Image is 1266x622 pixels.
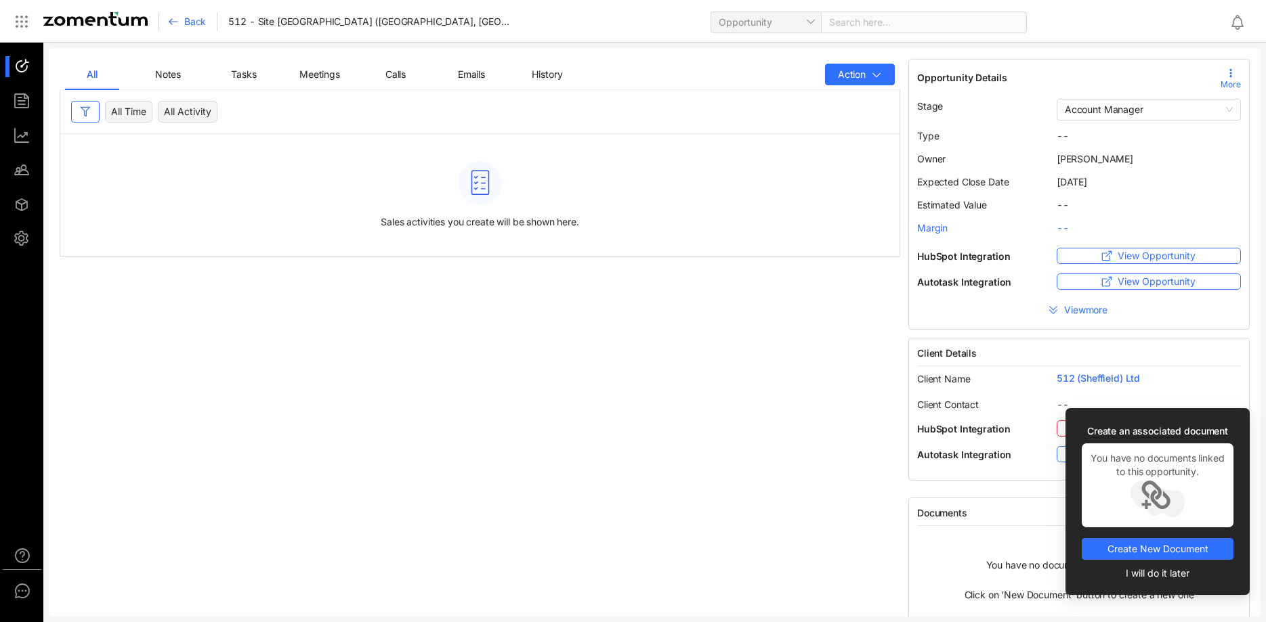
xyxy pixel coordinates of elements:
button: Create New Document [1082,538,1233,560]
span: HubSpot Integration [917,422,1046,436]
span: [DATE] [1057,176,1087,187]
span: Calls [385,68,406,80]
span: Opportunity Details [917,71,1007,85]
div: Notifications [1229,6,1257,37]
span: 512 - Site [GEOGRAPHIC_DATA] ([GEOGRAPHIC_DATA], [GEOGRAPHIC_DATA], [GEOGRAPHIC_DATA]) [No: 3802] [228,15,513,28]
span: Click on 'New Document' button to create a new one [965,588,1194,602]
div: All Time [105,101,152,123]
span: -- [1057,199,1069,210]
span: Sales activities you create will be shown here. [381,215,578,229]
span: Expected Close Date [917,176,1009,187]
span: Client Contact [917,399,979,410]
button: Error [1057,420,1241,437]
span: View more [1064,303,1110,317]
span: -- [1057,130,1069,141]
span: Back [184,15,206,28]
span: History [532,68,562,80]
span: Client Details [917,347,1241,360]
span: Client Name [917,373,970,384]
img: Zomentum Logo [43,12,148,26]
span: Owner [917,153,946,164]
span: You have no documents linked to this opportunity. [1090,451,1225,479]
button: I will do it later [1082,562,1233,584]
span: View Opportunity [1118,274,1196,289]
span: Action [838,68,866,81]
span: -- [1057,222,1069,234]
span: You have no document linked to this client. [986,558,1173,572]
button: Action [825,64,895,85]
span: Autotask Integration [917,448,1046,462]
span: All [87,68,98,80]
span: Account Manager [1065,103,1143,116]
a: 512 (Sheffield) Ltd [1057,376,1179,387]
span: 512 (Sheffield) Ltd [1057,372,1179,385]
span: Create an associated document [1082,424,1233,438]
span: Meetings [299,68,340,80]
span: More [1221,79,1241,91]
button: Viewmore [917,299,1241,321]
span: View Opportunity [1118,248,1196,263]
span: Estimated Value [917,199,987,210]
span: Autotask Integration [917,275,1046,289]
span: I will do it later [1126,566,1189,581]
span: -- [1057,399,1069,410]
span: Type [917,130,939,141]
button: View Opportunity [1057,248,1241,264]
span: Margin [917,222,948,234]
span: Opportunity [719,12,814,32]
span: Emails [458,68,485,80]
span: Stage [917,100,943,112]
button: View Client [1057,446,1241,462]
button: View Opportunity [1057,273,1241,290]
span: [PERSON_NAME] [1057,153,1133,164]
span: Tasks [231,68,256,80]
div: All Activity [158,101,217,123]
span: Documents [917,506,967,520]
span: HubSpot Integration [917,250,1046,263]
span: Create New Document [1107,541,1208,556]
span: Notes [155,68,181,80]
